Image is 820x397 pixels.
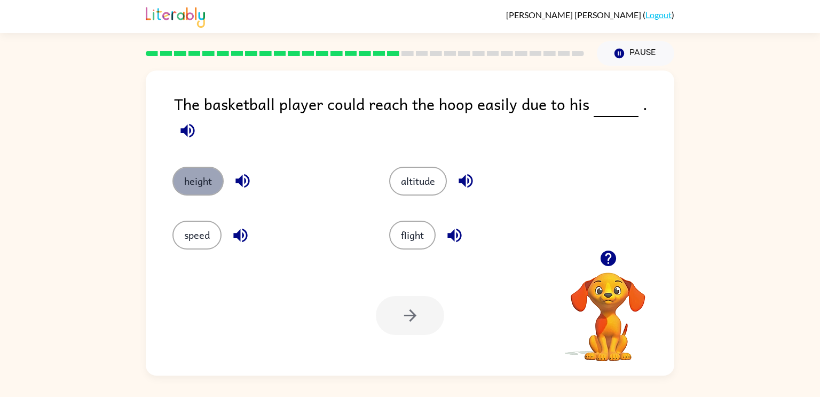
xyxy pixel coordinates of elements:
span: [PERSON_NAME] [PERSON_NAME] [506,10,643,20]
div: The basketball player could reach the hoop easily due to his . [174,92,674,145]
div: ( ) [506,10,674,20]
button: flight [389,221,436,250]
video: Your browser must support playing .mp4 files to use Literably. Please try using another browser. [555,256,661,363]
button: Pause [597,41,674,66]
button: altitude [389,167,447,196]
img: Literably [146,4,205,28]
a: Logout [645,10,672,20]
button: speed [172,221,222,250]
button: height [172,167,224,196]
